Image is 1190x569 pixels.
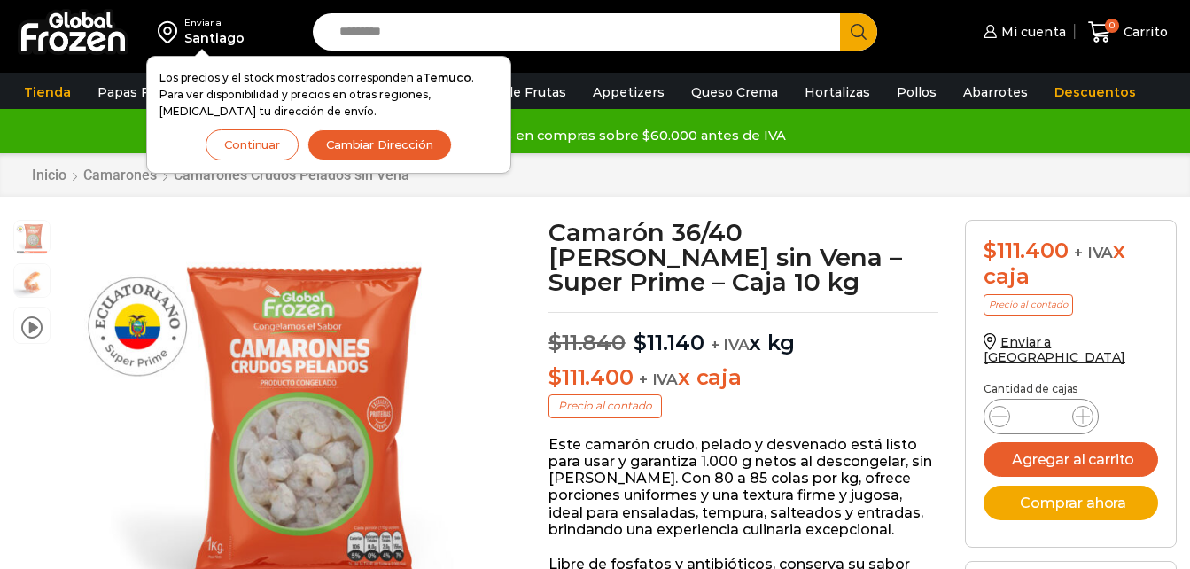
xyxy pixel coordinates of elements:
[984,294,1073,316] p: Precio al contado
[82,167,158,183] a: Camarones
[1084,12,1172,53] a: 0 Carrito
[548,330,625,355] bdi: 11.840
[1024,404,1058,429] input: Product quantity
[954,75,1037,109] a: Abarrotes
[1074,244,1113,261] span: + IVA
[634,330,704,355] bdi: 11.140
[14,264,50,300] span: camaron-sin-cascara
[455,75,575,109] a: Pulpa de Frutas
[1105,19,1119,33] span: 0
[711,336,750,354] span: + IVA
[184,17,245,29] div: Enviar a
[548,364,562,390] span: $
[634,330,647,355] span: $
[1119,23,1168,41] span: Carrito
[548,330,562,355] span: $
[984,383,1158,395] p: Cantidad de cajas
[796,75,879,109] a: Hortalizas
[979,14,1066,50] a: Mi cuenta
[14,221,50,256] span: PM04004040
[584,75,673,109] a: Appetizers
[307,129,452,160] button: Cambiar Dirección
[423,71,471,84] strong: Temuco
[159,69,498,121] p: Los precios y el stock mostrados corresponden a . Para ver disponibilidad y precios en otras regi...
[984,486,1158,520] button: Comprar ahora
[997,23,1066,41] span: Mi cuenta
[184,29,245,47] div: Santiago
[89,75,187,109] a: Papas Fritas
[548,364,633,390] bdi: 111.400
[984,238,1158,290] div: x caja
[31,167,410,183] nav: Breadcrumb
[173,167,410,183] a: Camarones Crudos Pelados sin Vena
[888,75,945,109] a: Pollos
[15,75,80,109] a: Tienda
[206,129,299,160] button: Continuar
[1046,75,1145,109] a: Descuentos
[984,238,1068,263] bdi: 111.400
[548,220,938,294] h1: Camarón 36/40 [PERSON_NAME] sin Vena – Super Prime – Caja 10 kg
[682,75,787,109] a: Queso Crema
[548,394,662,417] p: Precio al contado
[158,17,184,47] img: address-field-icon.svg
[639,370,678,388] span: + IVA
[984,238,997,263] span: $
[984,442,1158,477] button: Agregar al carrito
[840,13,877,51] button: Search button
[31,167,67,183] a: Inicio
[548,312,938,356] p: x kg
[548,436,938,538] p: Este camarón crudo, pelado y desvenado está listo para usar y garantiza 1.000 g netos al desconge...
[984,334,1125,365] a: Enviar a [GEOGRAPHIC_DATA]
[548,365,938,391] p: x caja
